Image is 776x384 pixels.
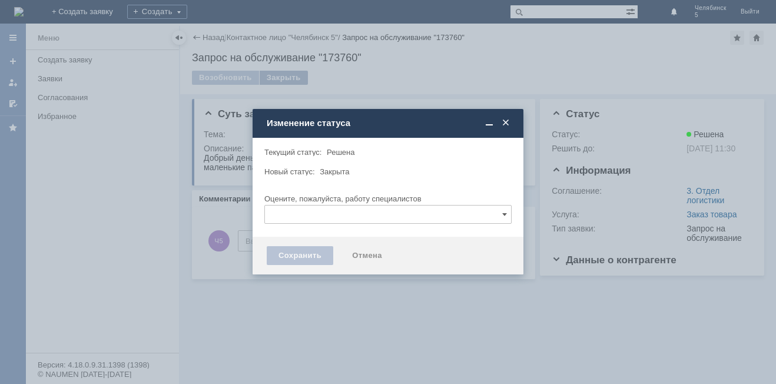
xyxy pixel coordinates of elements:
label: Текущий статус: [264,148,321,157]
span: Закрыта [320,167,349,176]
span: Свернуть (Ctrl + M) [483,118,495,128]
span: Решена [327,148,354,157]
div: Oцените, пожалуйста, работу специалистов [264,195,509,203]
div: Изменение статуса [267,118,512,128]
label: Новый статус: [264,167,315,176]
span: Закрыть [500,118,512,128]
